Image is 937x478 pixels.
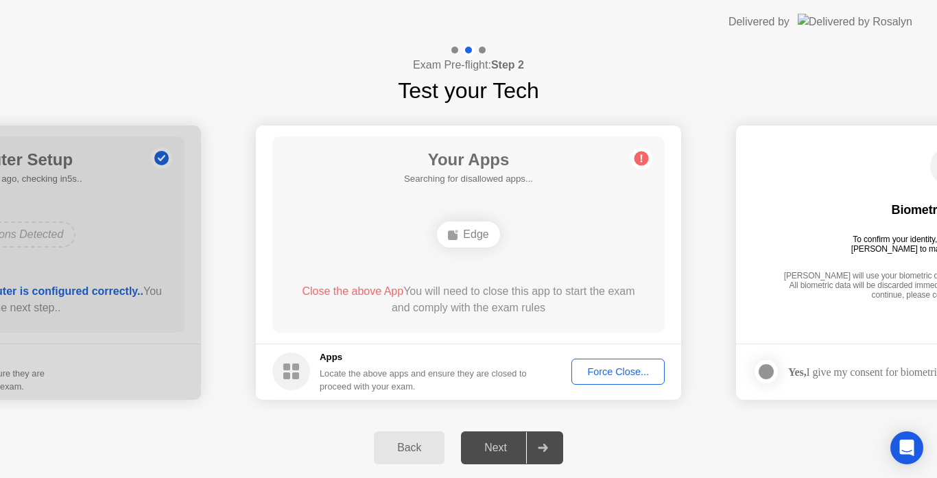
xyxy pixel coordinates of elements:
div: Edge [437,222,499,248]
strong: Yes, [788,366,806,378]
div: You will need to close this app to start the exam and comply with the exam rules [292,283,645,316]
div: Locate the above apps and ensure they are closed to proceed with your exam. [320,367,527,393]
b: Step 2 [491,59,524,71]
h5: Apps [320,350,527,364]
h4: Exam Pre-flight: [413,57,524,73]
div: Next [465,442,526,454]
h1: Your Apps [404,147,533,172]
button: Force Close... [571,359,665,385]
span: Close the above App [302,285,403,297]
button: Next [461,431,563,464]
button: Back [374,431,444,464]
div: Open Intercom Messenger [890,431,923,464]
div: Force Close... [576,366,660,377]
div: Delivered by [728,14,790,30]
h5: Searching for disallowed apps... [404,172,533,186]
div: Back [378,442,440,454]
h1: Test your Tech [398,74,539,107]
img: Delivered by Rosalyn [798,14,912,29]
